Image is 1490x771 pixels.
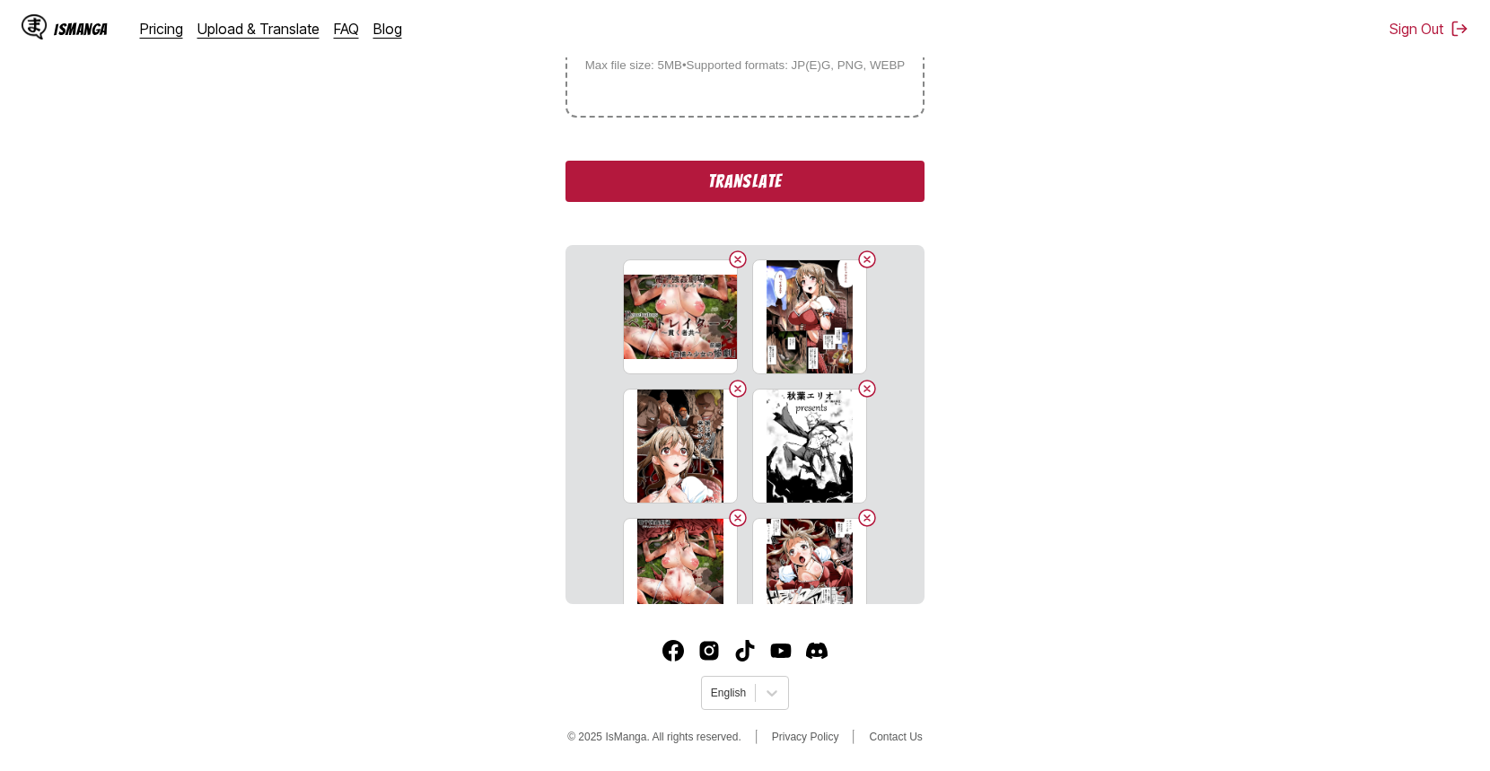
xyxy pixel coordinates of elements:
a: Contact Us [869,731,922,743]
img: IsManga YouTube [770,640,792,661]
button: Sign Out [1389,20,1468,38]
img: Sign out [1451,20,1468,38]
a: FAQ [334,20,359,38]
a: Facebook [662,640,684,661]
a: Youtube [770,640,792,661]
a: Upload & Translate [197,20,320,38]
button: Delete image [856,249,878,270]
a: TikTok [734,640,756,661]
div: IsManga [54,21,108,38]
img: IsManga Instagram [698,640,720,661]
img: IsManga Facebook [662,640,684,661]
button: Delete image [727,507,749,529]
button: Delete image [856,378,878,399]
a: Discord [806,640,828,661]
small: Max file size: 5MB • Supported formats: JP(E)G, PNG, WEBP [571,58,920,72]
a: Instagram [698,640,720,661]
button: Translate [565,161,925,202]
a: Pricing [140,20,183,38]
button: Delete image [727,249,749,270]
a: Blog [373,20,402,38]
input: Select language [711,687,714,699]
button: Delete image [727,378,749,399]
img: IsManga Discord [806,640,828,661]
img: IsManga Logo [22,14,47,39]
button: Delete image [856,507,878,529]
a: IsManga LogoIsManga [22,14,140,43]
span: © 2025 IsManga. All rights reserved. [567,731,741,743]
a: Privacy Policy [772,731,839,743]
img: IsManga TikTok [734,640,756,661]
